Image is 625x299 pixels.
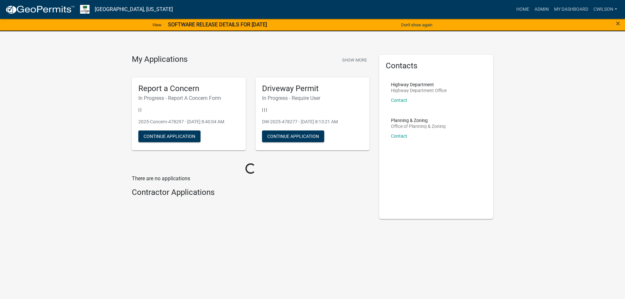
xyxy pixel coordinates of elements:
[262,118,363,125] p: DW-2025-478277 - [DATE] 8:13:21 AM
[138,106,239,113] p: | |
[132,188,369,200] wm-workflow-list-section: Contractor Applications
[391,124,446,129] p: Office of Planning & Zoning
[616,19,620,28] span: ×
[391,88,447,93] p: Highway Department Office
[391,82,447,87] p: Highway Department
[262,106,363,113] p: | | |
[591,3,620,16] a: cwilson
[386,61,487,71] h5: Contacts
[514,3,532,16] a: Home
[168,21,267,28] strong: SOFTWARE RELEASE DETAILS FOR [DATE]
[150,20,164,30] a: View
[138,84,239,93] h5: Report a Concern
[391,133,407,139] a: Contact
[391,98,407,103] a: Contact
[138,130,201,142] button: Continue Application
[262,95,363,101] h6: In Progress - Require User
[391,118,446,123] p: Planning & Zoning
[262,130,324,142] button: Continue Application
[551,3,591,16] a: My Dashboard
[138,95,239,101] h6: In Progress - Report A Concern Form
[340,55,369,65] button: Show More
[138,118,239,125] p: 2025-Concern-478297 - [DATE] 8:40:04 AM
[80,5,90,14] img: Morgan County, Indiana
[95,4,173,15] a: [GEOGRAPHIC_DATA], [US_STATE]
[532,3,551,16] a: Admin
[132,55,187,64] h4: My Applications
[616,20,620,27] button: Close
[398,20,435,30] button: Don't show again
[262,84,363,93] h5: Driveway Permit
[132,188,369,197] h4: Contractor Applications
[132,175,369,183] p: There are no applications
